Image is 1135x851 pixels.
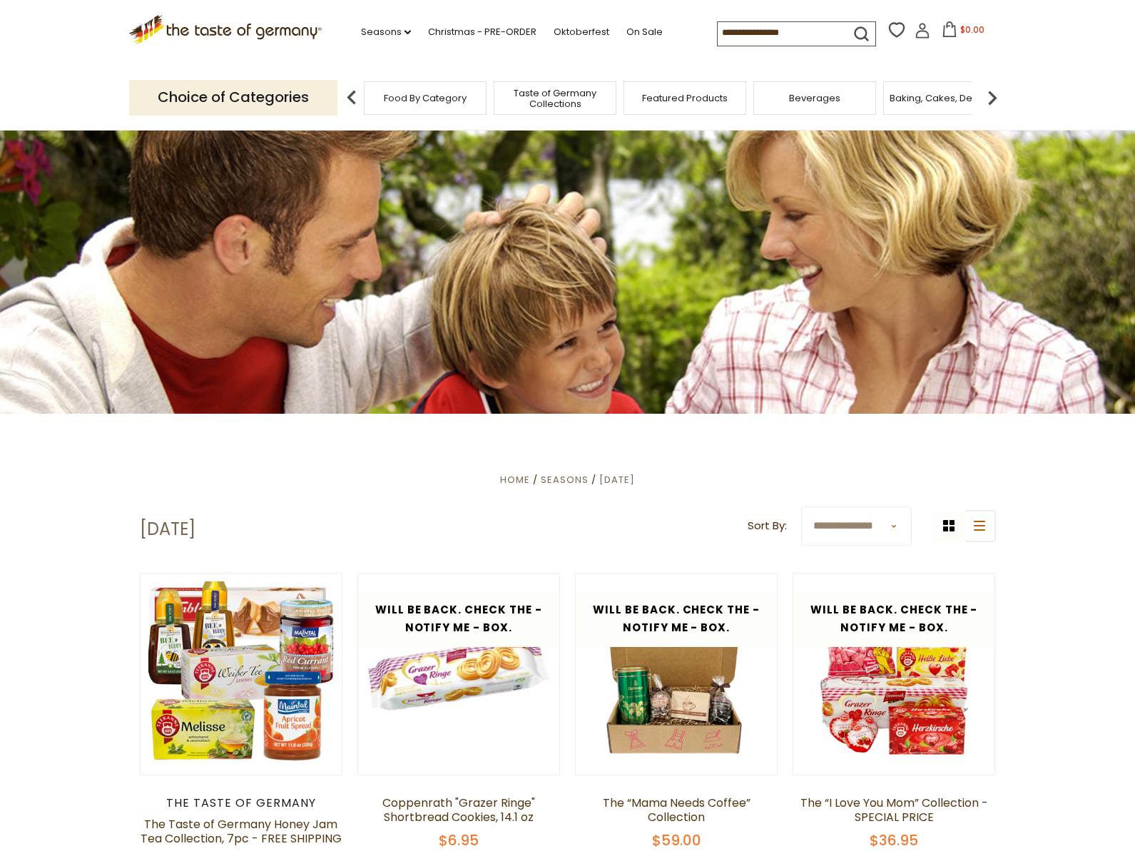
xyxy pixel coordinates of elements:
[382,795,535,825] a: Coppenrath "Grazer Ringe" Shortbread Cookies, 14.1 oz
[626,24,663,40] a: On Sale
[933,21,994,43] button: $0.00
[140,796,343,810] div: The Taste of Germany
[337,83,366,112] img: previous arrow
[789,93,840,103] a: Beverages
[978,83,1007,112] img: next arrow
[140,519,195,540] h1: [DATE]
[384,93,467,103] a: Food By Category
[890,93,1000,103] a: Baking, Cakes, Desserts
[361,24,411,40] a: Seasons
[358,574,560,775] img: Coppenrath "Grazer Ringe" Shortbread Cookies, 14.1 oz
[642,93,728,103] a: Featured Products
[652,830,701,850] span: $59.00
[800,795,988,825] a: The “I Love You Mom” Collection - SPECIAL PRICE
[870,830,918,850] span: $36.95
[500,473,530,486] a: Home
[141,574,342,775] img: The Taste of Germany Honey Jam Tea Collection, 7pc - FREE SHIPPING
[428,24,536,40] a: Christmas - PRE-ORDER
[141,816,342,847] a: The Taste of Germany Honey Jam Tea Collection, 7pc - FREE SHIPPING
[603,795,750,825] a: The “Mama Needs Coffee” Collection
[599,473,635,486] a: [DATE]
[439,830,479,850] span: $6.95
[960,24,984,36] span: $0.00
[576,574,778,775] img: The Mama Needs Coffee Collection
[748,517,787,535] label: Sort By:
[498,88,612,109] a: Taste of Germany Collections
[129,80,337,115] p: Choice of Categories
[554,24,609,40] a: Oktoberfest
[793,574,995,775] img: I Love You Mom Collection
[541,473,589,486] a: Seasons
